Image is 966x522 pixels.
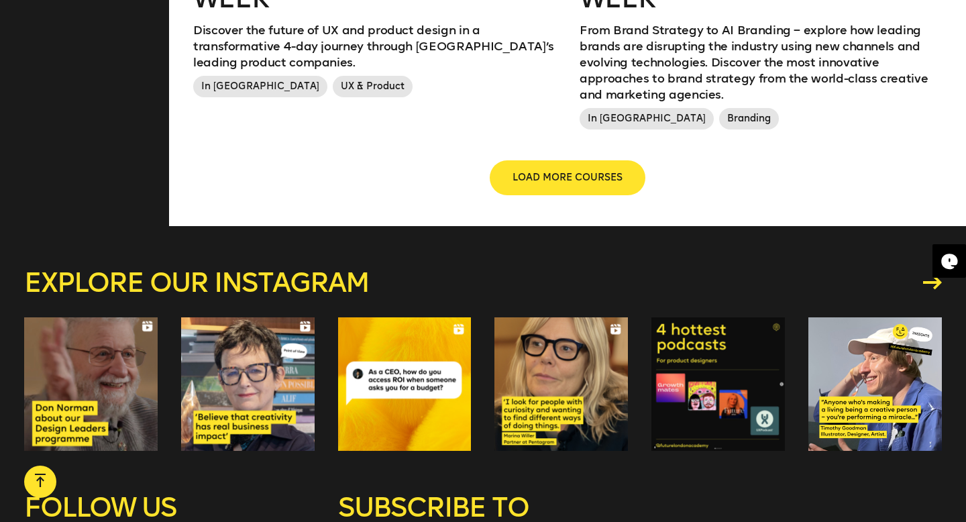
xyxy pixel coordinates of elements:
[580,108,714,129] span: In [GEOGRAPHIC_DATA]
[193,22,555,70] p: Discover the future of UX and product design in a transformative 4-day journey through [GEOGRAPHI...
[491,162,644,194] button: LOAD MORE COURSES
[580,22,942,103] p: From Brand Strategy to AI Branding – explore how leading brands are disrupting the industry using...
[513,171,623,185] span: LOAD MORE COURSES
[24,269,942,296] a: Explore our instagram
[193,76,327,97] span: In [GEOGRAPHIC_DATA]
[333,76,413,97] span: UX & Product
[719,108,779,129] span: Branding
